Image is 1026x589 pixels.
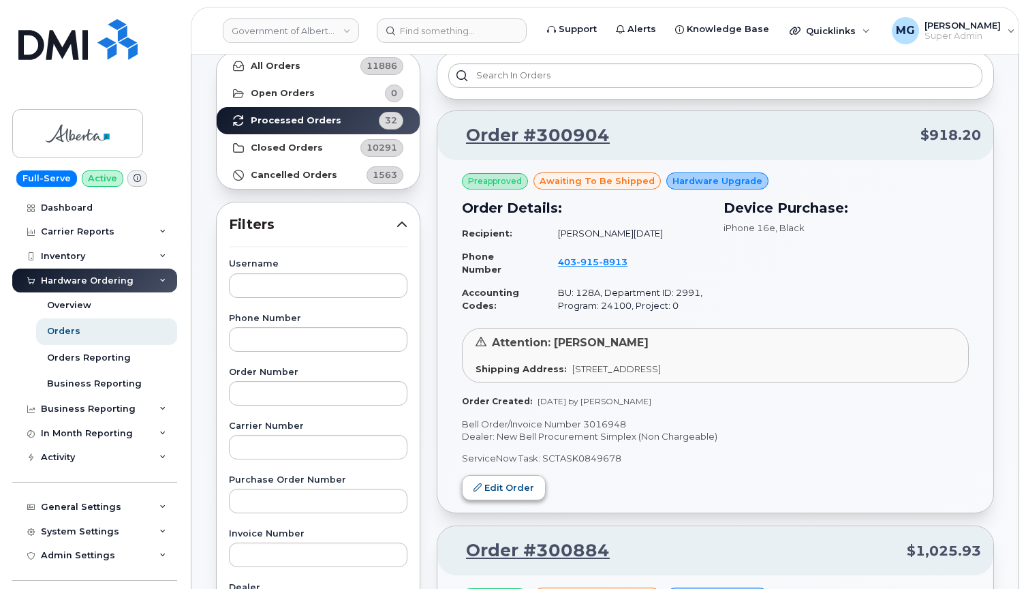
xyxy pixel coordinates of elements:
strong: Open Orders [251,88,315,99]
label: Phone Number [229,314,407,323]
strong: Cancelled Orders [251,170,337,181]
h3: Order Details: [462,198,707,218]
a: Alerts [606,16,666,43]
span: 32 [385,114,397,127]
strong: Accounting Codes: [462,287,519,311]
a: 4039158913 [558,256,644,267]
a: Closed Orders10291 [217,134,420,162]
a: Knowledge Base [666,16,779,43]
span: Quicklinks [806,25,856,36]
a: Processed Orders32 [217,107,420,134]
span: Hardware Upgrade [672,175,762,187]
label: Invoice Number [229,530,407,539]
strong: Processed Orders [251,115,341,126]
span: , Black [775,222,805,233]
div: Monique Garlington [882,17,1025,44]
strong: Closed Orders [251,142,323,153]
a: Order #300904 [450,123,610,148]
span: 1563 [373,168,397,181]
input: Search in orders [448,63,982,88]
strong: All Orders [251,61,300,72]
span: 403 [558,256,627,267]
div: Quicklinks [780,17,880,44]
span: $1,025.93 [907,541,981,561]
strong: Recipient: [462,228,512,239]
label: Purchase Order Number [229,476,407,485]
span: Super Admin [924,31,1001,42]
strong: Phone Number [462,251,501,275]
span: [STREET_ADDRESS] [572,363,661,374]
p: ServiceNow Task: SCTASK0849678 [462,452,969,465]
h3: Device Purchase: [724,198,969,218]
span: 10291 [367,141,397,154]
a: All Orders11886 [217,52,420,80]
p: Bell Order/Invoice Number 3016948 [462,418,969,431]
span: 11886 [367,59,397,72]
a: Order #300884 [450,539,610,563]
a: Government of Alberta (GOA) [223,18,359,43]
span: iPhone 16e [724,222,775,233]
span: MG [896,22,915,39]
span: 915 [576,256,599,267]
span: Support [559,22,597,36]
label: Username [229,260,407,269]
span: 8913 [599,256,627,267]
td: [PERSON_NAME][DATE] [546,222,707,245]
p: Dealer: New Bell Procurement Simplex (Non Chargeable) [462,430,969,443]
a: Open Orders0 [217,80,420,107]
strong: Order Created: [462,396,532,406]
span: $918.20 [920,125,981,145]
td: BU: 128A, Department ID: 2991, Program: 24100, Project: 0 [546,281,707,317]
span: Filters [229,215,397,235]
strong: Shipping Address: [476,363,567,374]
a: Cancelled Orders1563 [217,162,420,189]
span: awaiting to be shipped [540,175,655,187]
span: Attention: [PERSON_NAME] [492,336,649,349]
a: Support [538,16,606,43]
span: Preapproved [468,175,522,187]
span: 0 [391,87,397,100]
input: Find something... [377,18,527,43]
a: Edit Order [462,475,546,500]
label: Carrier Number [229,422,407,431]
span: [PERSON_NAME] [924,20,1001,31]
label: Order Number [229,368,407,377]
span: Knowledge Base [687,22,769,36]
span: [DATE] by [PERSON_NAME] [538,396,651,406]
span: Alerts [627,22,656,36]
